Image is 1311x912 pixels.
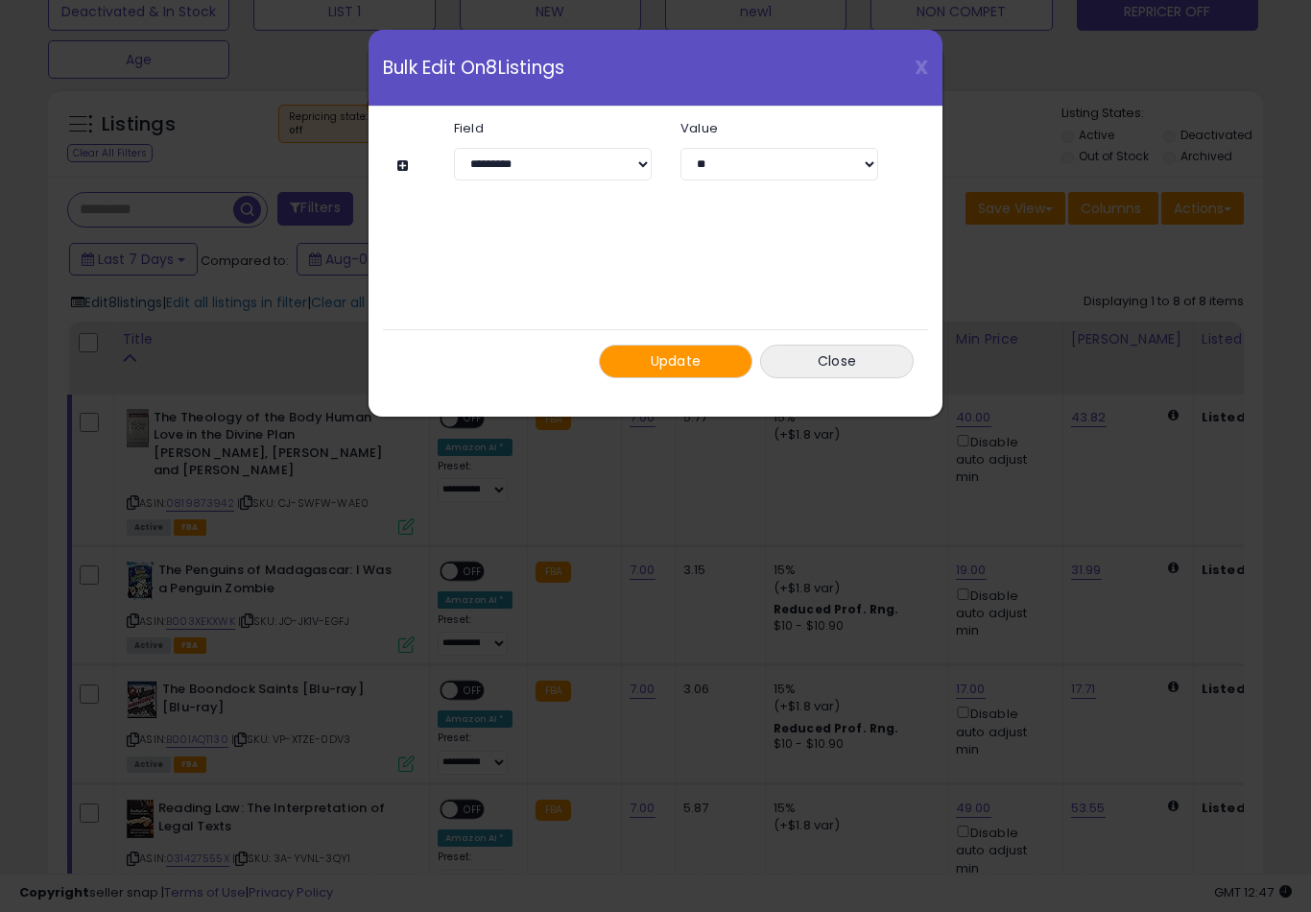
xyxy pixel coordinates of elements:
[666,122,893,134] label: Value
[915,54,928,81] span: X
[383,59,564,77] span: Bulk Edit On 8 Listings
[440,122,666,134] label: Field
[651,351,702,371] span: Update
[760,345,914,378] button: Close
